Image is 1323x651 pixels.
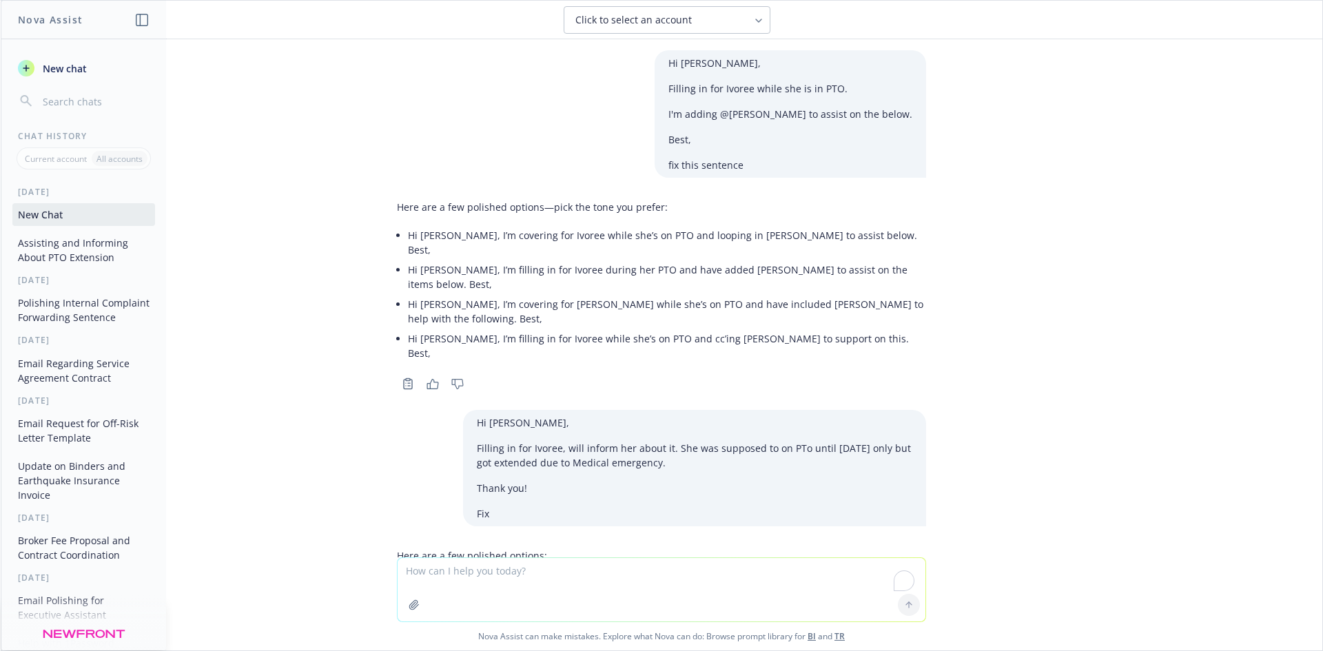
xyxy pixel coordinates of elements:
p: Hi [PERSON_NAME], [668,56,912,70]
button: New Chat [12,203,155,226]
textarea: To enrich screen reader interactions, please activate Accessibility in Grammarly extension settings [398,558,925,621]
button: Thumbs down [447,374,469,393]
div: Chat History [1,130,166,142]
button: New chat [12,56,155,81]
p: Filling in for Ivoree while she is in PTO. [668,81,912,96]
div: [DATE] [1,512,166,524]
a: TR [834,630,845,642]
div: [DATE] [1,395,166,406]
p: Here are a few polished options—pick the tone you prefer: [397,200,926,214]
li: Hi [PERSON_NAME], I’m filling in for Ivoree during her PTO and have added [PERSON_NAME] to assist... [408,260,926,294]
span: New chat [40,61,87,76]
button: Email Polishing for Executive Assistant [12,589,155,626]
div: [DATE] [1,186,166,198]
button: Assisting and Informing About PTO Extension [12,231,155,269]
svg: Copy to clipboard [402,378,414,390]
p: Hi [PERSON_NAME], [477,415,912,430]
button: Polishing Internal Complaint Forwarding Sentence [12,291,155,329]
p: All accounts [96,153,143,165]
button: Email Request for Off-Risk Letter Template [12,412,155,449]
p: I'm adding @[PERSON_NAME] to assist on the below. [668,107,912,121]
div: [DATE] [1,274,166,286]
button: Email Regarding Service Agreement Contract [12,352,155,389]
li: Hi [PERSON_NAME], I’m filling in for Ivoree while she’s on PTO and cc’ing [PERSON_NAME] to suppor... [408,329,926,363]
p: fix this sentence [668,158,912,172]
button: Update on Binders and Earthquake Insurance Invoice [12,455,155,506]
p: Current account [25,153,87,165]
p: Thank you! [477,481,912,495]
button: Broker Fee Proposal and Contract Coordination [12,529,155,566]
li: Hi [PERSON_NAME], I’m covering for Ivoree while she’s on PTO and looping in [PERSON_NAME] to assi... [408,225,926,260]
p: Best, [668,132,912,147]
a: BI [808,630,816,642]
div: [DATE] [1,334,166,346]
p: Filling in for Ivoree, will inform her about it. She was supposed to on PTo until [DATE] only but... [477,441,912,470]
button: Click to select an account [564,6,770,34]
li: Hi [PERSON_NAME], I’m covering for [PERSON_NAME] while she’s on PTO and have included [PERSON_NAM... [408,294,926,329]
div: [DATE] [1,572,166,583]
span: Nova Assist can make mistakes. Explore what Nova can do: Browse prompt library for and [6,622,1317,650]
h1: Nova Assist [18,12,83,27]
span: Click to select an account [575,13,692,27]
p: Here are a few polished options: [397,548,926,563]
input: Search chats [40,92,150,111]
p: Fix [477,506,912,521]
